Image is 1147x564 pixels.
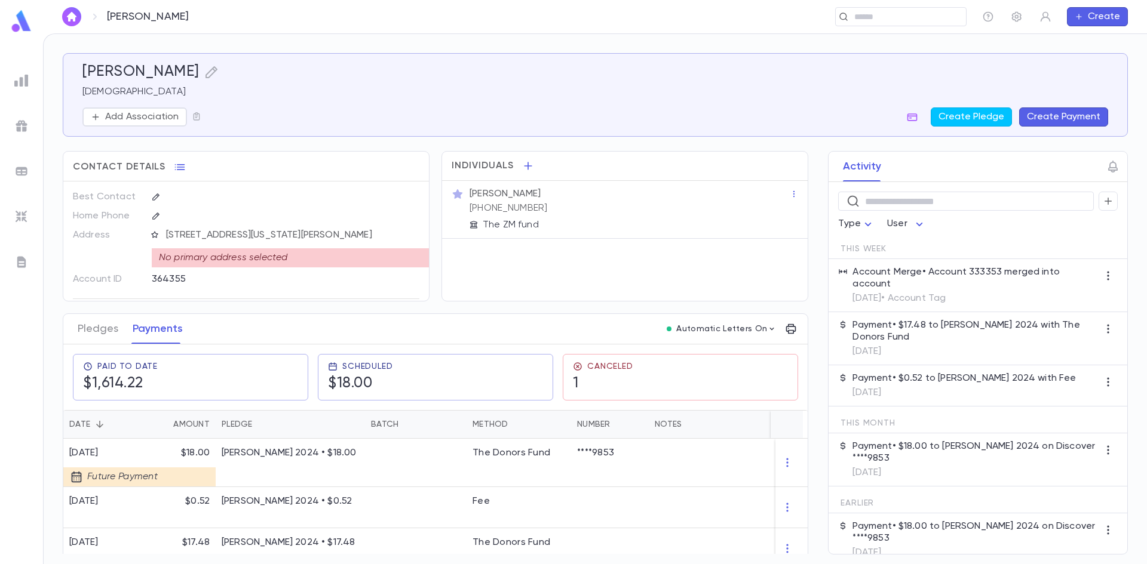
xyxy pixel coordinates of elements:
p: [DATE] [852,547,1099,559]
p: [PERSON_NAME] [107,10,189,23]
span: This Month [841,418,895,428]
div: Amount [173,410,210,439]
p: Automatic Letters On [676,324,767,334]
div: Batch [371,410,398,439]
p: [PERSON_NAME] 2024 • $17.48 [222,537,359,548]
p: [DATE] [852,467,1099,479]
p: Home Phone [73,207,142,226]
span: Scheduled [342,362,393,371]
h5: [PERSON_NAME] [82,63,200,81]
h5: 1 [573,375,633,393]
div: [DATE] [69,495,99,507]
p: [DATE] [852,346,1099,357]
button: Automatic Letters On [662,320,781,337]
h5: $18.00 [328,375,393,393]
p: Payment • $17.48 to [PERSON_NAME] 2024 with The Donors Fund [852,319,1099,343]
div: [DATE] [69,537,99,548]
button: Create Pledge [931,107,1012,127]
div: User [887,212,927,236]
p: Best Contact [73,187,142,207]
div: 364355 [152,270,360,288]
img: imports_grey.530a8a0e642e233f2baf0ef88e8c9fcb.svg [14,209,29,224]
span: Earlier [841,498,874,508]
span: This Week [841,244,887,254]
div: Future Payment [63,467,165,486]
div: Method [473,410,508,439]
p: Account ID [73,270,142,289]
p: $17.48 [182,537,210,548]
span: User [887,219,907,229]
span: Canceled [587,362,633,371]
p: [PERSON_NAME] 2024 • $18.00 [222,447,359,459]
button: Sort [90,415,109,434]
div: Notes [649,410,798,439]
img: campaigns_grey.99e729a5f7ee94e3726e6486bddda8f1.svg [14,119,29,133]
div: Type [838,212,875,236]
p: Add Association [105,111,179,123]
img: letters_grey.7941b92b52307dd3b8a917253454ce1c.svg [14,255,29,269]
img: home_white.a664292cf8c1dea59945f0da9f25487c.svg [65,12,79,21]
div: Number [571,410,649,439]
p: [DATE] • Account Tag [852,292,1099,304]
span: Type [838,219,861,229]
span: [STREET_ADDRESS][US_STATE][PERSON_NAME] [161,229,421,241]
div: Date [69,410,90,439]
span: Individuals [452,160,514,172]
p: Payment • $18.00 to [PERSON_NAME] 2024 on Discover ****9853 [852,440,1099,464]
div: Number [577,410,611,439]
div: Amount [144,410,216,439]
div: Batch [365,410,467,439]
p: Account Merge • Account 333353 merged into account [852,266,1099,290]
button: Create [1067,7,1128,26]
p: Payment • $0.52 to [PERSON_NAME] 2024 with Fee [852,372,1076,384]
p: $0.52 [185,495,210,507]
p: Payment • $18.00 to [PERSON_NAME] 2024 on Discover ****9853 [852,520,1099,544]
p: The ZM fund [483,219,539,231]
button: Create Payment [1019,107,1108,127]
div: Pledge [222,410,253,439]
div: No primary address selected [152,248,430,267]
div: Date [63,410,144,439]
div: Pledge [216,410,365,439]
p: [PHONE_NUMBER] [470,202,547,214]
span: Paid To Date [97,362,158,371]
p: [DEMOGRAPHIC_DATA] [82,86,1108,98]
p: [PERSON_NAME] [470,188,541,200]
img: logo [10,10,33,33]
p: [PERSON_NAME] 2024 • $0.52 [222,495,359,507]
button: Payments [133,314,183,344]
p: [DATE] [852,387,1076,399]
div: Notes [655,410,682,439]
div: Fee [473,495,490,507]
img: reports_grey.c525e4749d1bce6a11f5fe2a8de1b229.svg [14,73,29,88]
p: Address [73,226,142,245]
button: Activity [843,152,881,181]
img: batches_grey.339ca447c9d9533ef1741baa751efc33.svg [14,164,29,178]
div: Method [467,410,571,439]
p: $18.00 [150,447,210,459]
div: The Donors Fund [473,537,550,548]
span: Contact Details [73,161,165,173]
div: [DATE] [69,447,159,459]
button: Add Association [82,107,187,127]
button: Pledges [78,314,118,344]
h5: $1,614.22 [83,375,158,393]
div: The Donors Fund [473,447,550,459]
